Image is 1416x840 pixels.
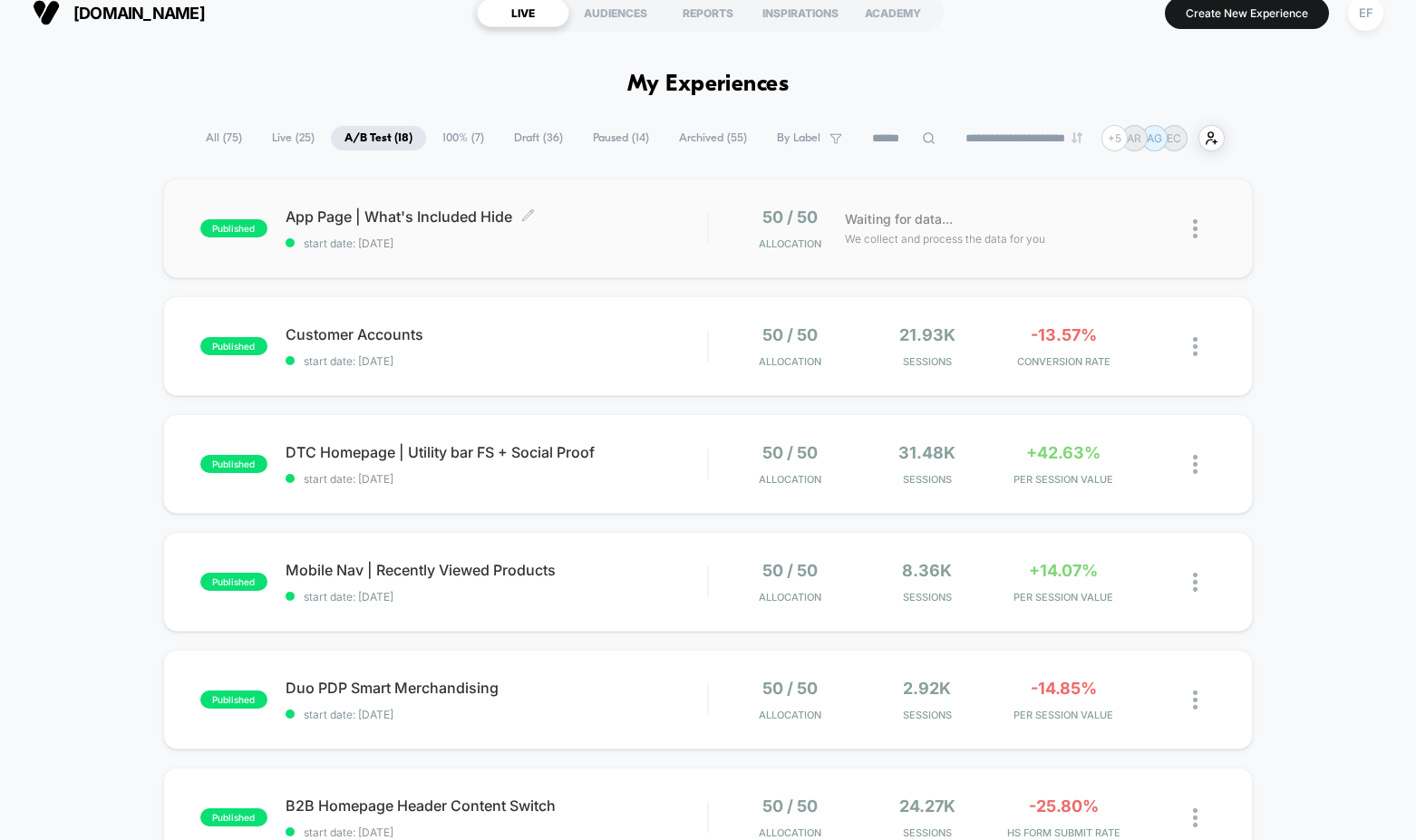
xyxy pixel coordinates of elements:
span: 2.92k [903,679,951,698]
p: EC [1167,131,1181,145]
span: Allocation [759,473,821,486]
span: 31.48k [898,443,955,462]
span: A/B Test ( 18 ) [331,126,426,150]
span: 50 / 50 [762,679,818,698]
span: Duo PDP Smart Merchandising [286,679,708,697]
span: -25.80% [1029,797,1099,816]
span: Allocation [759,591,821,603]
p: AR [1127,131,1141,145]
span: Sessions [863,473,991,486]
span: App Page | What's Included Hide [286,208,708,226]
span: Sessions [863,826,991,839]
span: published [200,337,267,355]
span: Sessions [863,709,991,721]
span: All ( 75 ) [192,126,256,150]
span: DTC Homepage | Utility bar FS + Social Proof [286,443,708,461]
span: Hs Form Submit Rate [1000,826,1128,839]
span: published [200,808,267,826]
span: By Label [777,131,820,145]
span: PER SESSION VALUE [1000,709,1128,721]
span: +14.07% [1029,561,1098,580]
p: AG [1147,131,1162,145]
span: start date: [DATE] [286,590,708,603]
img: close [1193,337,1198,356]
span: B2B Homepage Header Content Switch [286,797,708,815]
span: PER SESSION VALUE [1000,591,1128,603]
img: end [1072,132,1082,143]
span: 24.27k [899,797,955,816]
span: Allocation [759,237,821,250]
span: published [200,690,267,709]
span: Customer Accounts [286,325,708,343]
span: 50 / 50 [762,208,818,227]
span: [DOMAIN_NAME] [73,4,205,23]
img: close [1193,808,1198,827]
span: start date: [DATE] [286,354,708,368]
span: 50 / 50 [762,797,818,816]
span: Sessions [863,591,991,603]
span: PER SESSION VALUE [1000,473,1128,486]
span: Paused ( 14 ) [579,126,663,150]
span: Archived ( 55 ) [665,126,761,150]
img: close [1193,219,1198,238]
span: CONVERSION RATE [1000,355,1128,368]
span: Allocation [759,709,821,721]
span: We collect and process the data for you [845,230,1045,247]
div: + 5 [1101,125,1128,151]
span: published [200,219,267,237]
span: Allocation [759,826,821,839]
img: close [1193,455,1198,474]
span: Live ( 25 ) [258,126,328,150]
span: 50 / 50 [762,325,818,344]
h1: My Experiences [627,72,790,98]
span: 8.36k [902,561,952,580]
span: -13.57% [1031,325,1097,344]
span: 50 / 50 [762,443,818,462]
span: Draft ( 36 ) [500,126,577,150]
span: 50 / 50 [762,561,818,580]
span: Mobile Nav | Recently Viewed Products [286,561,708,579]
span: 100% ( 7 ) [429,126,498,150]
span: Allocation [759,355,821,368]
span: Waiting for data... [845,209,953,229]
span: published [200,455,267,473]
span: 21.93k [899,325,955,344]
span: start date: [DATE] [286,237,708,250]
span: start date: [DATE] [286,826,708,839]
span: published [200,573,267,591]
span: start date: [DATE] [286,472,708,486]
img: close [1193,690,1198,710]
span: +42.63% [1026,443,1101,462]
span: start date: [DATE] [286,708,708,721]
span: Sessions [863,355,991,368]
span: -14.85% [1031,679,1097,698]
img: close [1193,573,1198,592]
